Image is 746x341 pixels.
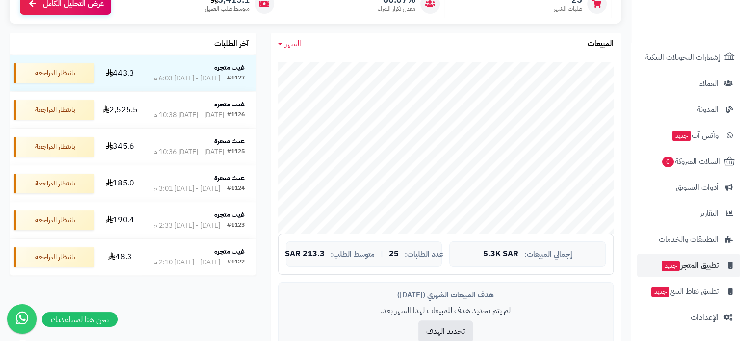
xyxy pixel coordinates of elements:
span: تطبيق المتجر [661,259,719,272]
span: 5.3K SAR [483,250,518,259]
td: 48.3 [98,239,142,275]
span: | [381,250,383,258]
span: معدل تكرار الشراء [378,5,415,13]
h3: المبيعات [588,40,614,49]
div: [DATE] - [DATE] 10:36 م [154,147,224,157]
a: تطبيق نقاط البيعجديد [637,280,740,303]
td: 185.0 [98,165,142,202]
h3: آخر الطلبات [214,40,249,49]
div: [DATE] - [DATE] 3:01 م [154,184,220,194]
span: التقارير [700,207,719,220]
strong: غيث متجرة [214,246,245,257]
div: بانتظار المراجعة [14,137,94,157]
span: 25 [389,250,399,259]
a: المدونة [637,98,740,121]
span: 0 [662,157,674,167]
div: #1127 [227,74,245,83]
strong: غيث متجرة [214,99,245,109]
strong: غيث متجرة [214,136,245,146]
div: هدف المبيعات الشهري ([DATE]) [286,290,606,300]
span: إجمالي المبيعات: [524,250,572,259]
td: 2,525.5 [98,92,142,128]
span: إشعارات التحويلات البنكية [645,51,720,64]
span: عدد الطلبات: [405,250,443,259]
p: لم يتم تحديد هدف للمبيعات لهذا الشهر بعد. [286,305,606,316]
span: جديد [651,287,669,297]
span: التطبيقات والخدمات [659,233,719,246]
a: تطبيق المتجرجديد [637,254,740,277]
span: وآتس آب [671,129,719,142]
span: أدوات التسويق [676,181,719,194]
div: #1123 [227,221,245,231]
span: المدونة [697,103,719,116]
td: 190.4 [98,202,142,238]
div: بانتظار المراجعة [14,174,94,193]
div: [DATE] - [DATE] 6:03 م [154,74,220,83]
a: إشعارات التحويلات البنكية [637,46,740,69]
span: تطبيق نقاط البيع [650,285,719,298]
span: جديد [672,131,691,141]
div: #1125 [227,147,245,157]
strong: غيث متجرة [214,173,245,183]
strong: غيث متجرة [214,210,245,220]
a: التطبيقات والخدمات [637,228,740,251]
div: #1124 [227,184,245,194]
span: السلات المتروكة [661,155,720,168]
td: 443.3 [98,55,142,91]
div: [DATE] - [DATE] 2:33 م [154,221,220,231]
a: أدوات التسويق [637,176,740,199]
span: متوسط طلب العميل [205,5,250,13]
a: وآتس آبجديد [637,124,740,147]
span: العملاء [699,77,719,90]
span: 213.3 SAR [285,250,325,259]
img: logo-2.png [679,7,737,28]
span: متوسط الطلب: [331,250,375,259]
div: بانتظار المراجعة [14,210,94,230]
strong: غيث متجرة [214,62,245,73]
span: جديد [662,261,680,271]
a: العملاء [637,72,740,95]
div: بانتظار المراجعة [14,100,94,120]
div: #1126 [227,110,245,120]
a: الشهر [278,38,301,50]
div: #1122 [227,258,245,267]
div: [DATE] - [DATE] 10:38 م [154,110,224,120]
div: بانتظار المراجعة [14,247,94,267]
a: التقارير [637,202,740,225]
span: الشهر [285,38,301,50]
div: [DATE] - [DATE] 2:10 م [154,258,220,267]
td: 345.6 [98,129,142,165]
span: الإعدادات [691,311,719,324]
a: الإعدادات [637,306,740,329]
a: السلات المتروكة0 [637,150,740,173]
span: طلبات الشهر [554,5,582,13]
div: بانتظار المراجعة [14,63,94,83]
